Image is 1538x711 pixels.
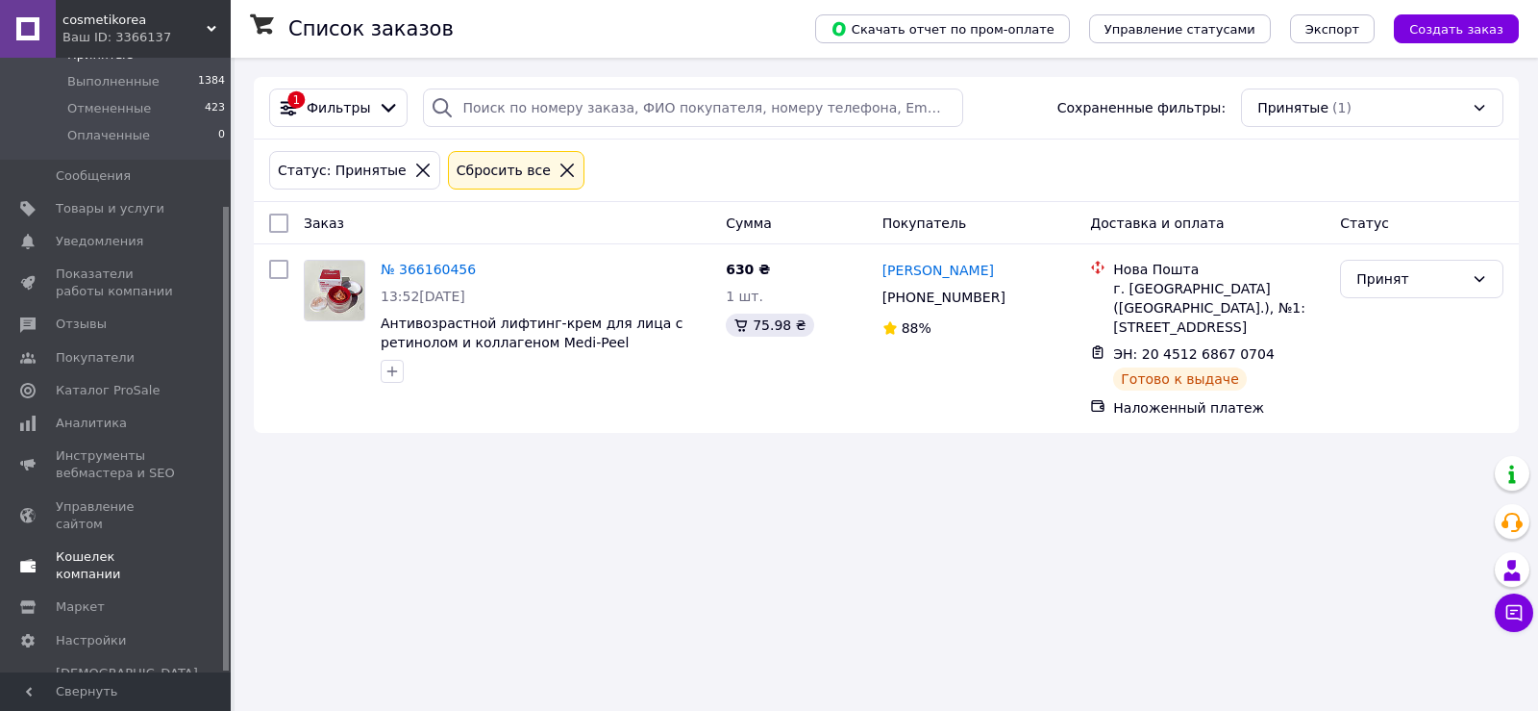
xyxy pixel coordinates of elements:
[56,233,143,250] span: Уведомления
[1113,346,1275,362] span: ЭН: 20 4512 6867 0704
[56,316,107,333] span: Отзывы
[198,73,225,90] span: 1384
[1113,279,1325,337] div: г. [GEOGRAPHIC_DATA] ([GEOGRAPHIC_DATA].), №1: [STREET_ADDRESS]
[56,598,105,616] span: Маркет
[1113,260,1325,279] div: Нова Пошта
[56,415,127,432] span: Аналитика
[1394,14,1519,43] button: Создать заказ
[1305,22,1359,37] span: Экспорт
[56,382,160,399] span: Каталог ProSale
[879,284,1009,311] div: [PHONE_NUMBER]
[1089,14,1271,43] button: Управление статусами
[56,349,135,367] span: Покупатели
[726,262,770,277] span: 630 ₴
[62,12,207,29] span: cosmetikorea
[726,216,772,231] span: Сумма
[288,17,454,40] h1: Список заказов
[1104,22,1255,37] span: Управление статусами
[304,216,344,231] span: Заказ
[56,447,178,482] span: Инструменты вебмастера и SEO
[902,320,931,336] span: 88%
[381,289,465,304] span: 13:52[DATE]
[1290,14,1375,43] button: Экспорт
[1113,398,1325,418] div: Наложенный платеж
[307,98,370,117] span: Фильтры
[1332,100,1352,115] span: (1)
[304,260,365,321] a: Фото товару
[218,127,225,144] span: 0
[453,160,555,181] div: Сбросить все
[56,632,126,649] span: Настройки
[1340,216,1389,231] span: Статус
[305,261,364,320] img: Фото товару
[56,200,164,217] span: Товары и услуги
[381,316,682,369] a: Антивозрастной лифтинг-крем для лица с ретинолом и коллагеном Medi-Peel [MEDICAL_DATA] Collagen L...
[1090,216,1224,231] span: Доставка и оплата
[726,314,813,337] div: 75.98 ₴
[56,266,178,300] span: Показатели работы компании
[882,261,994,280] a: [PERSON_NAME]
[831,20,1054,38] span: Скачать отчет по пром-оплате
[726,289,763,304] span: 1 шт.
[67,100,151,117] span: Отмененные
[1257,98,1328,117] span: Принятые
[381,262,476,277] a: № 366160456
[62,29,231,46] div: Ваш ID: 3366137
[882,216,967,231] span: Покупатель
[1356,268,1464,290] div: Принят
[205,100,225,117] span: 423
[56,498,178,533] span: Управление сайтом
[815,14,1070,43] button: Скачать отчет по пром-оплате
[56,548,178,583] span: Кошелек компании
[1409,22,1503,37] span: Создать заказ
[56,167,131,185] span: Сообщения
[1113,368,1246,391] div: Готово к выдаче
[423,89,963,127] input: Поиск по номеру заказа, ФИО покупателя, номеру телефона, Email, номеру накладной
[67,73,160,90] span: Выполненные
[1057,98,1226,117] span: Сохраненные фильтры:
[274,160,410,181] div: Статус: Принятые
[1375,20,1519,36] a: Создать заказ
[1495,594,1533,632] button: Чат с покупателем
[67,127,150,144] span: Оплаченные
